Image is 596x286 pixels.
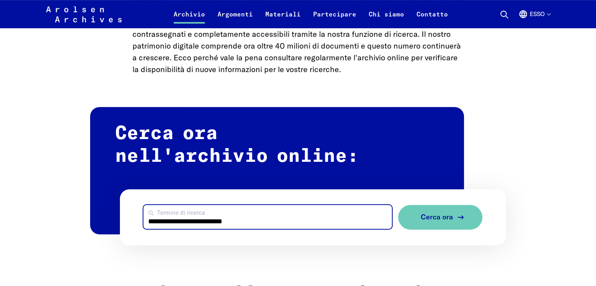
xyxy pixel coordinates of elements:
font: Argomenti [217,10,253,18]
a: Partecipare [307,9,362,28]
font: Cerca ora nell'archivio online: [115,124,359,166]
font: Archivio [174,10,205,18]
font: Materiali [265,10,301,18]
font: Contatto [417,10,448,18]
a: Chi siamo [362,9,410,28]
font: esso [529,10,544,18]
button: Cerca ora [398,205,482,230]
a: Contatto [410,9,454,28]
font: Cerca ora [421,212,453,221]
font: Partecipare [313,10,356,18]
a: Argomenti [211,9,259,28]
button: Inglese, selezione della lingua [518,9,550,28]
font: Chi siamo [369,10,404,18]
a: Archivio [167,9,211,28]
nav: Primario [167,5,454,24]
a: Materiali [259,9,307,28]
